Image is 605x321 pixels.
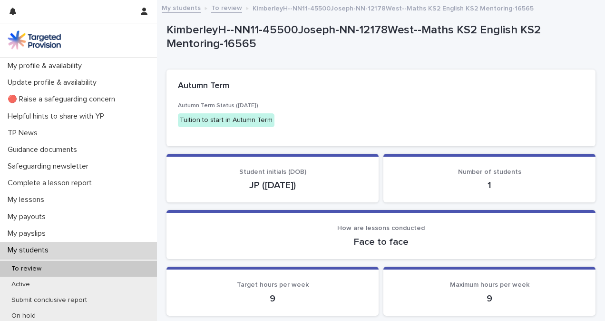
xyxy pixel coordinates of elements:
[4,312,43,320] p: On hold
[253,2,534,13] p: KimberleyH--NN11-45500Joseph-NN-12178West--Maths KS2 English KS2 Mentoring-16565
[4,281,38,289] p: Active
[4,212,53,221] p: My payouts
[4,195,52,204] p: My lessons
[4,78,104,87] p: Update profile & availability
[4,112,112,121] p: Helpful hints to share with YP
[4,265,49,273] p: To review
[237,281,309,288] span: Target hours per week
[178,236,584,248] p: Face to face
[178,293,367,304] p: 9
[162,2,201,13] a: My students
[166,23,592,51] p: KimberleyH--NN11-45500Joseph-NN-12178West--Maths KS2 English KS2 Mentoring-16565
[178,81,229,91] h2: Autumn Term
[178,180,367,191] p: JP ([DATE])
[395,180,584,191] p: 1
[4,145,85,154] p: Guidance documents
[395,293,584,304] p: 9
[4,179,99,188] p: Complete a lesson report
[4,229,53,238] p: My payslips
[4,95,123,104] p: 🔴 Raise a safeguarding concern
[4,61,89,70] p: My profile & availability
[178,103,258,109] span: Autumn Term Status ([DATE])
[4,129,45,138] p: TP News
[450,281,529,288] span: Maximum hours per week
[8,30,61,50] img: M5nRWzHhSzIhMunXDL62
[239,169,306,175] span: Student initials (DOB)
[211,2,242,13] a: To review
[178,113,274,127] div: Tuition to start in Autumn Term
[337,225,425,231] span: How are lessons conducted
[4,296,95,304] p: Submit conclusive report
[4,246,56,255] p: My students
[458,169,521,175] span: Number of students
[4,162,96,171] p: Safeguarding newsletter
